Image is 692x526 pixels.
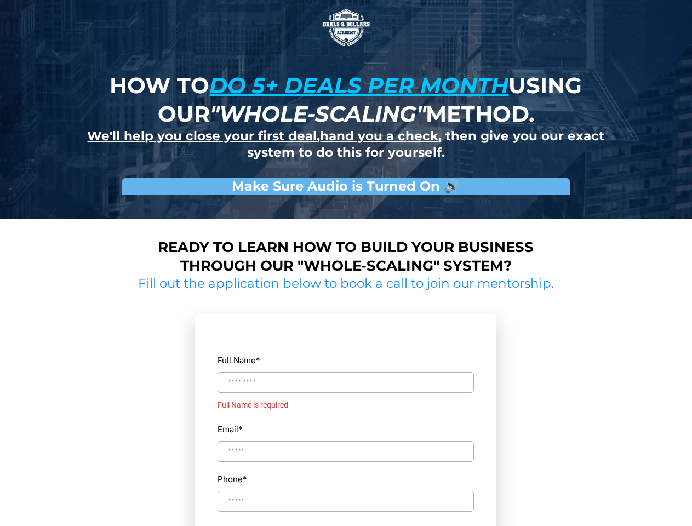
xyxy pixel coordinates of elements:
[232,178,460,194] strong: Make Sure Audio is Turned On 🔊
[218,472,474,487] label: Phone
[134,276,558,292] h2: Fill out the application below to book a call to join our mentorship.
[218,353,474,368] label: Full Name
[209,72,508,99] u: do 5+ deals per month
[110,72,582,127] strong: How to using our method.
[210,100,426,127] em: "whole-scaling"
[218,398,474,412] div: Full Name is required
[320,128,438,144] u: hand you a check
[87,128,604,160] strong: , , then give you our exact system to do this for yourself.
[218,422,243,437] label: Email
[158,238,534,275] strong: Ready to learn how to build your business through our "whole-scaling" system?
[87,128,317,144] u: We'll help you close your first deal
